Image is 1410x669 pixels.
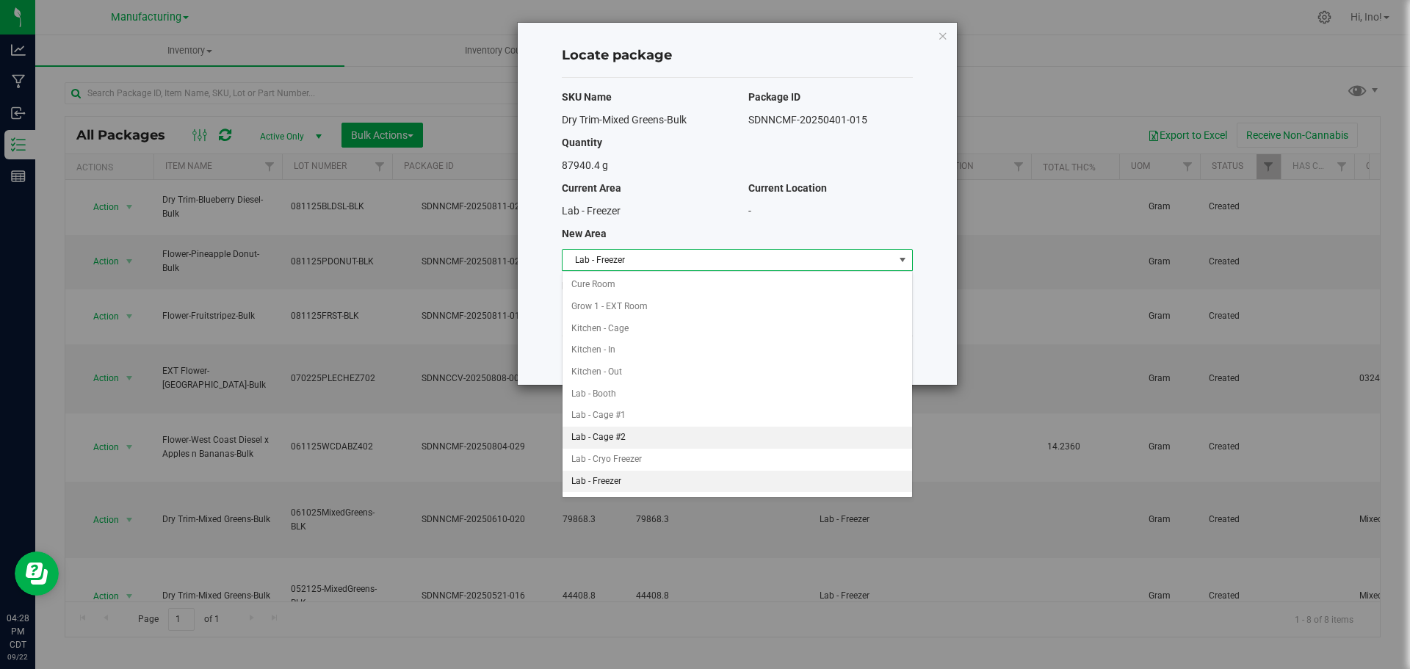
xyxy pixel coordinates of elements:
[893,250,911,270] span: select
[562,91,612,103] span: SKU Name
[15,552,59,596] iframe: Resource center
[563,296,912,318] li: Grow 1 - EXT Room
[563,449,912,471] li: Lab - Cryo Freezer
[563,383,912,405] li: Lab - Booth
[562,137,602,148] span: Quantity
[748,182,827,194] span: Current Location
[748,205,751,217] span: -
[563,405,912,427] li: Lab - Cage #1
[562,159,608,171] span: 87940.4 g
[563,361,912,383] li: Kitchen - Out
[563,339,912,361] li: Kitchen - In
[563,318,912,340] li: Kitchen - Cage
[562,182,621,194] span: Current Area
[748,114,867,126] span: SDNNCMF-20250401-015
[562,114,687,126] span: Dry Trim-Mixed Greens-Bulk
[748,91,800,103] span: Package ID
[563,250,894,270] span: Lab - Freezer
[563,274,912,296] li: Cure Room
[563,471,912,493] li: Lab - Freezer
[562,46,913,65] h4: Locate package
[563,427,912,449] li: Lab - Cage #2
[563,492,912,514] li: Lab - Fridge #1
[562,205,621,217] span: Lab - Freezer
[562,228,607,239] span: New Area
